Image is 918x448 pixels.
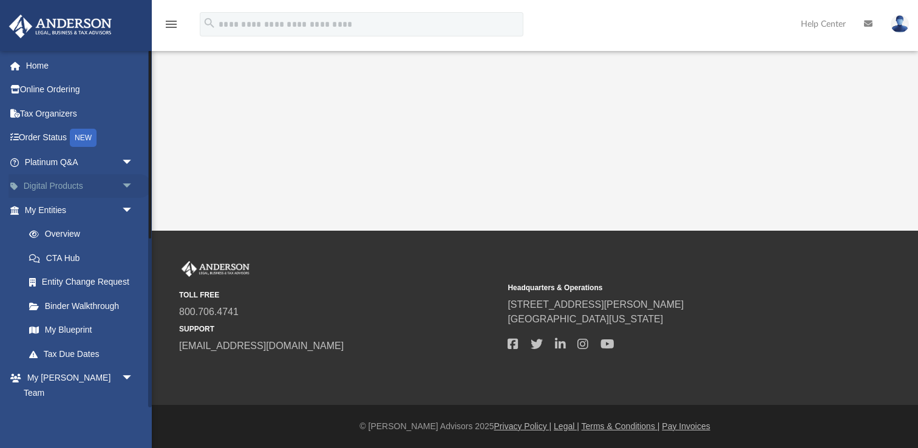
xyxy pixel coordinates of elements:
a: Pay Invoices [662,421,710,431]
a: [GEOGRAPHIC_DATA][US_STATE] [508,314,663,324]
i: menu [164,17,178,32]
a: [STREET_ADDRESS][PERSON_NAME] [508,299,684,310]
a: Overview [17,222,152,246]
a: Digital Productsarrow_drop_down [8,174,152,199]
small: Headquarters & Operations [508,282,828,293]
a: Terms & Conditions | [582,421,660,431]
a: menu [164,23,178,32]
a: CTA Hub [17,246,152,270]
span: arrow_drop_down [121,366,146,391]
a: Platinum Q&Aarrow_drop_down [8,150,152,174]
a: Tax Organizers [8,101,152,126]
span: arrow_drop_down [121,174,146,199]
div: © [PERSON_NAME] Advisors 2025 [152,420,918,433]
span: arrow_drop_down [121,150,146,175]
a: My [PERSON_NAME] Teamarrow_drop_down [8,366,146,405]
small: SUPPORT [179,324,499,334]
a: Home [8,53,152,78]
a: Entity Change Request [17,270,152,294]
img: User Pic [891,15,909,33]
small: TOLL FREE [179,290,499,300]
i: search [203,16,216,30]
img: Anderson Advisors Platinum Portal [179,261,252,277]
a: Legal | [554,421,579,431]
a: Order StatusNEW [8,126,152,151]
a: [EMAIL_ADDRESS][DOMAIN_NAME] [179,341,344,351]
a: Privacy Policy | [494,421,552,431]
a: Tax Due Dates [17,342,152,366]
span: arrow_drop_down [121,198,146,223]
a: Binder Walkthrough [17,294,152,318]
a: My Blueprint [17,318,146,342]
a: Online Ordering [8,78,152,102]
a: My Entitiesarrow_drop_down [8,198,152,222]
a: 800.706.4741 [179,307,239,317]
div: NEW [70,129,97,147]
img: Anderson Advisors Platinum Portal [5,15,115,38]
